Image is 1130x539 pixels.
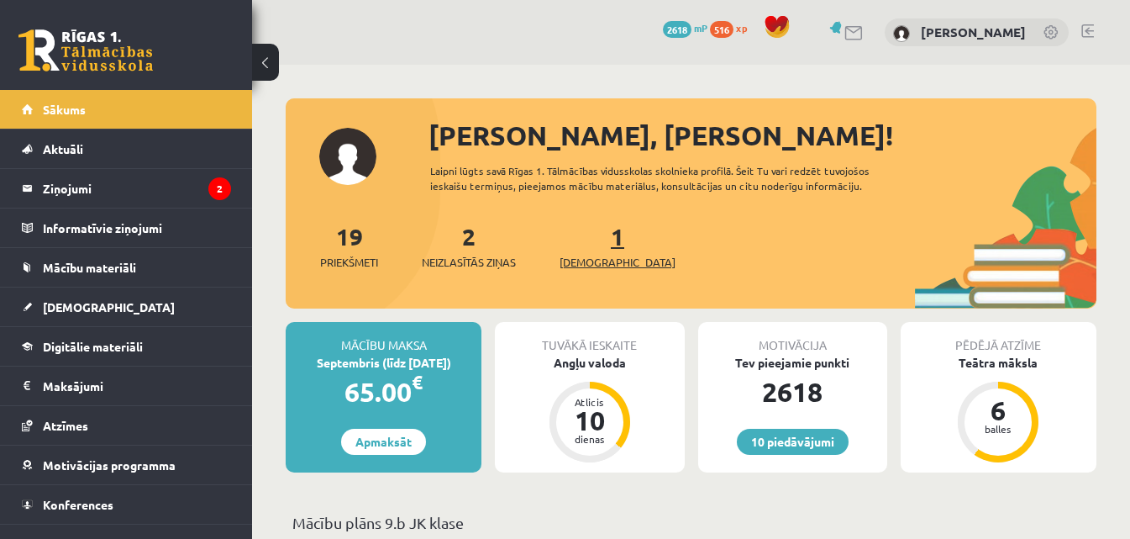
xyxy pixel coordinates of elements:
[43,418,88,433] span: Atzīmes
[422,221,516,271] a: 2Neizlasītās ziņas
[18,29,153,71] a: Rīgas 1. Tālmācības vidusskola
[43,339,143,354] span: Digitālie materiāli
[901,322,1096,354] div: Pēdējā atzīme
[286,354,481,372] div: Septembris (līdz [DATE])
[43,169,231,208] legend: Ziņojumi
[320,221,378,271] a: 19Priekšmeti
[565,397,615,407] div: Atlicis
[22,248,231,287] a: Mācību materiāli
[736,21,747,34] span: xp
[22,485,231,524] a: Konferences
[710,21,755,34] a: 516 xp
[292,511,1090,534] p: Mācību plāns 9.b JK klase
[495,354,684,465] a: Angļu valoda Atlicis 10 dienas
[710,21,733,38] span: 516
[22,169,231,208] a: Ziņojumi2
[22,446,231,484] a: Motivācijas programma
[495,354,684,372] div: Angļu valoda
[43,102,86,117] span: Sākums
[495,322,684,354] div: Tuvākā ieskaite
[893,25,910,42] img: Deniss Valantavičs
[43,299,175,314] span: [DEMOGRAPHIC_DATA]
[698,354,887,372] div: Tev pieejamie punkti
[43,209,231,247] legend: Informatīvie ziņojumi
[428,115,1096,156] div: [PERSON_NAME], [PERSON_NAME]!
[43,497,113,512] span: Konferences
[921,24,1026,40] a: [PERSON_NAME]
[341,429,426,455] a: Apmaksāt
[430,163,917,193] div: Laipni lūgts savā Rīgas 1. Tālmācības vidusskolas skolnieka profilā. Šeit Tu vari redzēt tuvojošo...
[663,21,691,38] span: 2618
[560,254,675,271] span: [DEMOGRAPHIC_DATA]
[737,429,849,455] a: 10 piedāvājumi
[43,457,176,473] span: Motivācijas programma
[22,209,231,247] a: Informatīvie ziņojumi
[560,221,675,271] a: 1[DEMOGRAPHIC_DATA]
[22,288,231,326] a: [DEMOGRAPHIC_DATA]
[565,434,615,444] div: dienas
[22,406,231,445] a: Atzīmes
[320,254,378,271] span: Priekšmeti
[698,372,887,412] div: 2618
[22,367,231,405] a: Maksājumi
[43,141,83,156] span: Aktuāli
[286,372,481,412] div: 65.00
[43,260,136,275] span: Mācību materiāli
[22,129,231,168] a: Aktuāli
[286,322,481,354] div: Mācību maksa
[22,90,231,129] a: Sākums
[422,254,516,271] span: Neizlasītās ziņas
[698,322,887,354] div: Motivācija
[663,21,707,34] a: 2618 mP
[208,177,231,200] i: 2
[22,327,231,366] a: Digitālie materiāli
[694,21,707,34] span: mP
[43,367,231,405] legend: Maksājumi
[973,397,1023,424] div: 6
[901,354,1096,372] div: Teātra māksla
[901,354,1096,465] a: Teātra māksla 6 balles
[565,407,615,434] div: 10
[412,370,423,394] span: €
[973,424,1023,434] div: balles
